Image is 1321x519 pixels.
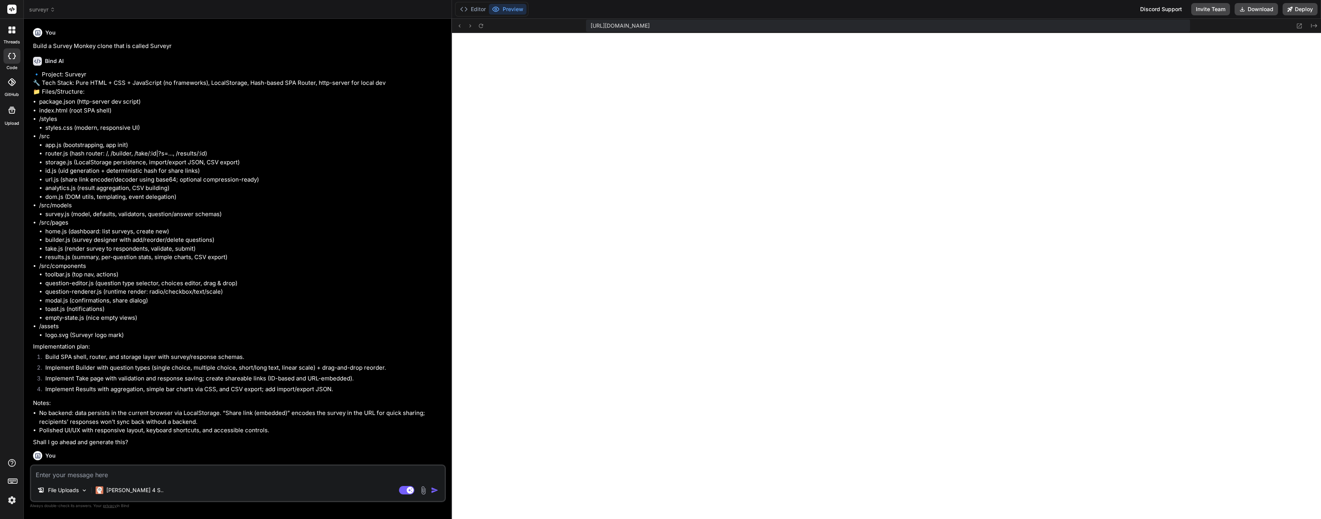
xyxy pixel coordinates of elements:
[452,33,1321,519] iframe: Preview
[45,57,64,65] h6: Bind AI
[81,487,88,494] img: Pick Models
[39,322,444,339] li: /assets
[39,115,444,132] li: /styles
[45,236,444,245] li: builder.js (survey designer with add/reorder/delete questions)
[45,279,444,288] li: question-editor.js (question type selector, choices editor, drag & drop)
[33,42,444,51] p: Build a Survey Monkey clone that is called Surveyr
[45,175,444,184] li: url.js (share link encoder/decoder using base64; optional compression-ready)
[5,494,18,507] img: settings
[1283,3,1318,15] button: Deploy
[45,227,444,236] li: home.js (dashboard: list surveys, create new)
[457,4,489,15] button: Editor
[45,331,444,340] li: logo.svg (Surveyr logo mark)
[45,184,444,193] li: analytics.js (result aggregation, CSV building)
[45,210,444,219] li: survey.js (model, defaults, validators, question/answer schemas)
[45,288,444,296] li: question-renderer.js (runtime render: radio/checkbox/text/scale)
[7,64,17,71] label: code
[1235,3,1278,15] button: Download
[45,245,444,253] li: take.js (render survey to respondents, validate, submit)
[39,364,444,374] li: Implement Builder with question types (single choice, multiple choice, short/long text, linear sc...
[103,503,117,508] span: privacy
[39,409,444,426] li: No backend: data persists in the current browser via LocalStorage. “Share link (embedded)” encode...
[45,167,444,175] li: id.js (uid generation + deterministic hash for share links)
[39,218,444,262] li: /src/pages
[29,6,55,13] span: surveyr
[45,314,444,322] li: empty-state.js (nice empty views)
[48,486,79,494] p: File Uploads
[431,486,439,494] img: icon
[39,426,444,435] li: Polished UI/UX with responsive layout, keyboard shortcuts, and accessible controls.
[39,132,444,201] li: /src
[1191,3,1230,15] button: Invite Team
[45,193,444,202] li: dom.js (DOM utils, templating, event delegation)
[1136,3,1187,15] div: Discord Support
[45,452,56,459] h6: You
[33,342,444,351] p: Implementation plan:
[39,262,444,322] li: /src/components
[45,270,444,279] li: toolbar.js (top nav, actions)
[5,120,19,127] label: Upload
[39,374,444,385] li: Implement Take page with validation and response saving; create shareable links (ID-based and URL...
[3,39,20,45] label: threads
[39,201,444,218] li: /src/models
[30,502,446,509] p: Always double-check its answers. Your in Bind
[45,296,444,305] li: modal.js (confirmations, share dialog)
[33,438,444,447] p: Shall I go ahead and generate this?
[419,486,428,495] img: attachment
[39,106,444,115] li: index.html (root SPA shell)
[45,305,444,314] li: toast.js (notifications)
[33,399,444,408] p: Notes:
[39,98,444,106] li: package.json (http-server dev script)
[45,141,444,150] li: app.js (bootstrapping, app init)
[489,4,526,15] button: Preview
[39,385,444,396] li: Implement Results with aggregation, simple bar charts via CSS, and CSV export; add import/export ...
[5,91,19,98] label: GitHub
[106,486,164,494] p: [PERSON_NAME] 4 S..
[96,486,103,494] img: Claude 4 Sonnet
[45,158,444,167] li: storage.js (LocalStorage persistence, import/export JSON, CSV export)
[591,22,650,30] span: [URL][DOMAIN_NAME]
[45,124,444,132] li: styles.css (modern, responsive UI)
[45,29,56,36] h6: You
[45,149,444,158] li: router.js (hash router: /, /builder, /take/:id|?s=..., /results/:id)
[39,353,444,364] li: Build SPA shell, router, and storage layer with survey/response schemas.
[45,253,444,262] li: results.js (summary, per-question stats, simple charts, CSV export)
[33,70,444,96] p: 🔹 Project: Surveyr 🔧 Tech Stack: Pure HTML + CSS + JavaScript (no frameworks), LocalStorage, Hash...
